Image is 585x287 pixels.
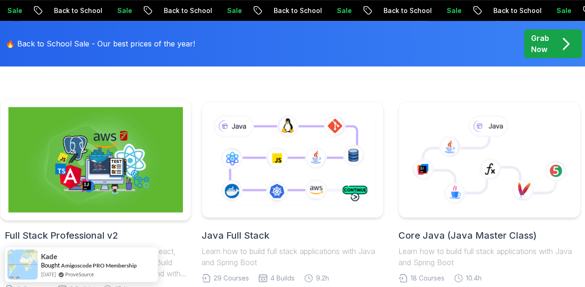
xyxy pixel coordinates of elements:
a: Java Full StackLearn how to build full stack applications with Java and Spring Boot29 Courses4 Bu... [202,102,383,283]
img: provesource social proof notification image [7,249,38,280]
p: Master modern full-stack development with React, Node.js, TypeScript, and cloud deployment. Build... [5,246,187,279]
p: Grab Now [531,33,549,55]
h2: Full Stack Professional v2 [5,229,187,242]
p: Sale [438,6,468,15]
img: Full Stack Professional v2 [8,107,183,213]
p: Back to School [265,6,328,15]
p: Learn how to build full stack applications with Java and Spring Boot [398,246,580,268]
p: Learn how to build full stack applications with Java and Spring Boot [202,246,383,268]
span: Bought [41,261,60,269]
span: 4 Builds [270,274,295,283]
span: 29 Courses [214,274,249,283]
p: Back to School [155,6,218,15]
p: Sale [108,6,138,15]
a: Amigoscode PRO Membership [61,261,137,269]
p: Sale [548,6,578,15]
span: 10.4h [466,274,482,283]
a: ProveSource [65,270,94,278]
h2: Java Full Stack [202,229,383,242]
span: [DATE] [41,270,56,278]
h2: Core Java (Java Master Class) [398,229,580,242]
p: Sale [218,6,248,15]
span: 9.2h [316,274,329,283]
p: 🔥 Back to School Sale - Our best prices of the year! [6,38,195,49]
p: Back to School [484,6,548,15]
a: Core Java (Java Master Class)Learn how to build full stack applications with Java and Spring Boot... [398,102,580,283]
p: Back to School [45,6,108,15]
p: Back to School [375,6,438,15]
span: Kade [41,253,57,261]
p: Sale [328,6,358,15]
span: 18 Courses [410,274,444,283]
